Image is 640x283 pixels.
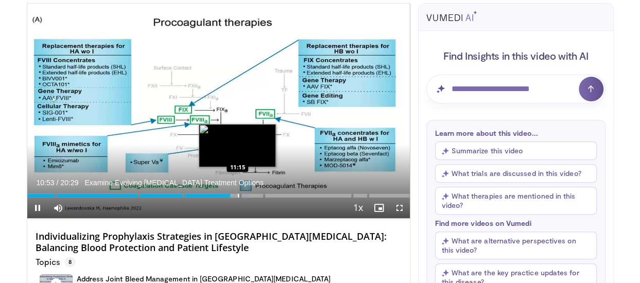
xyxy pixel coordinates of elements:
h4: Individualizing Prophylaxis Strategies in [GEOGRAPHIC_DATA][MEDICAL_DATA]: Balancing Blood Protec... [36,231,402,253]
img: vumedi-ai-logo.svg [426,11,477,21]
button: Summarize this video [435,141,597,160]
span: Examine Evolving [MEDICAL_DATA] Treatment Options [84,178,263,187]
p: Learn more about this video... [435,129,597,137]
input: Question for AI [426,75,606,103]
button: Playback Rate [348,198,369,218]
span: / [57,179,59,187]
span: 20:29 [60,179,78,187]
button: Enable picture-in-picture mode [369,198,389,218]
button: What therapies are mentioned in this video? [435,187,597,215]
video-js: Video Player [27,4,410,219]
img: image.jpeg [199,124,276,167]
h4: Find Insights in this video with AI [426,49,606,62]
button: Pause [27,198,48,218]
button: What are alternative perspectives on this video? [435,232,597,259]
span: 10:53 [37,179,55,187]
button: Fullscreen [389,198,410,218]
button: What trials are discussed in this video? [435,164,597,183]
button: Mute [48,198,68,218]
p: Topics [36,257,76,267]
div: Progress Bar [27,193,410,198]
p: Find more videos on Vumedi [435,219,597,227]
span: 8 [64,257,76,267]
